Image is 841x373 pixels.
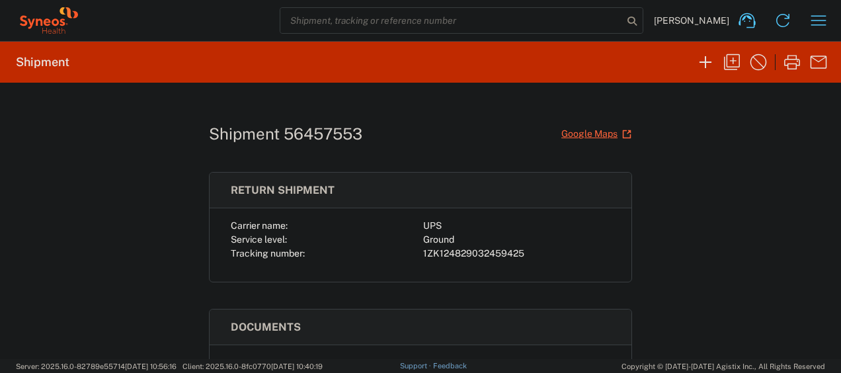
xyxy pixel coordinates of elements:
a: Feedback [433,362,467,370]
span: Service level: [231,234,287,245]
div: Ground [423,233,610,247]
a: Support [400,362,433,370]
input: Shipment, tracking or reference number [280,8,623,33]
h1: Shipment 56457553 [209,124,362,144]
h2: Shipment [16,54,69,70]
div: 1ZK124829032459425 [423,247,610,261]
span: Carrier name: [231,220,288,231]
span: Client: 2025.16.0-8fc0770 [182,362,323,370]
span: Server: 2025.16.0-82789e55714 [16,362,177,370]
div: UPS [423,219,610,233]
span: [PERSON_NAME] [654,15,729,26]
span: Copyright © [DATE]-[DATE] Agistix Inc., All Rights Reserved [621,360,825,372]
span: Return shipment [231,184,335,196]
span: [DATE] 10:56:16 [125,362,177,370]
span: Tracking number: [231,248,305,259]
span: [DATE] 10:40:19 [271,362,323,370]
a: Google Maps [561,122,632,145]
span: Documents [231,321,301,333]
